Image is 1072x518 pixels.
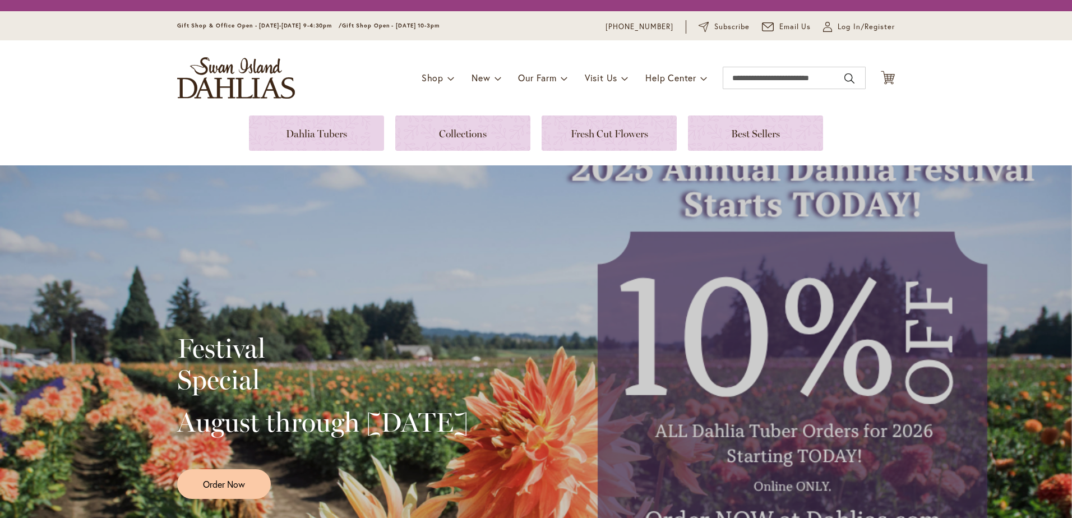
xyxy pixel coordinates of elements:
a: store logo [177,57,295,99]
button: Search [844,70,854,87]
h2: Festival Special [177,332,468,395]
span: Email Us [779,21,811,33]
span: Help Center [645,72,696,84]
span: Our Farm [518,72,556,84]
span: Gift Shop & Office Open - [DATE]-[DATE] 9-4:30pm / [177,22,342,29]
a: Email Us [762,21,811,33]
a: [PHONE_NUMBER] [606,21,673,33]
span: Order Now [203,478,245,491]
a: Log In/Register [823,21,895,33]
span: Visit Us [585,72,617,84]
h2: August through [DATE] [177,406,468,438]
a: Subscribe [699,21,750,33]
span: Subscribe [714,21,750,33]
span: New [472,72,490,84]
span: Shop [422,72,443,84]
span: Gift Shop Open - [DATE] 10-3pm [342,22,440,29]
a: Order Now [177,469,271,499]
span: Log In/Register [838,21,895,33]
